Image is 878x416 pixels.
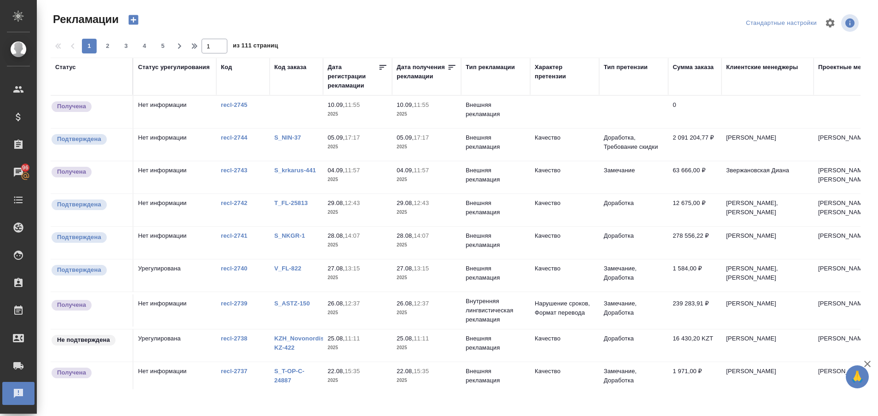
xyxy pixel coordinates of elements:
[274,134,301,141] a: S_NIN-37
[722,362,814,394] td: [PERSON_NAME]
[668,362,722,394] td: 1 971,00 ₽
[668,227,722,259] td: 278 556,22 ₽
[397,134,414,141] p: 05.09,
[100,39,115,53] button: 2
[668,194,722,226] td: 12 675,00 ₽
[328,232,345,239] p: 28.08,
[397,142,456,152] p: 2025
[397,110,456,119] p: 2025
[156,39,170,53] button: 5
[133,96,216,128] td: Нет информации
[328,335,345,342] p: 25.08,
[57,102,86,111] p: Получена
[461,194,530,226] td: Внешняя рекламация
[274,265,301,272] a: V_FL-822
[414,101,429,108] p: 11:55
[414,199,429,206] p: 12:43
[819,12,841,34] span: Настроить таблицу
[328,265,345,272] p: 27.08,
[119,41,133,51] span: 3
[328,368,345,375] p: 22.08,
[328,101,345,108] p: 10.09,
[137,39,152,53] button: 4
[668,129,722,161] td: 2 091 204,77 ₽
[461,362,530,394] td: Внешняя рекламация
[274,300,310,307] a: S_ASTZ-150
[133,259,216,292] td: Урегулирована
[604,63,647,72] div: Тип претензии
[328,134,345,141] p: 05.09,
[156,41,170,51] span: 5
[530,362,599,394] td: Качество
[414,167,429,174] p: 11:57
[328,199,345,206] p: 29.08,
[846,365,869,388] button: 🙏
[744,16,819,30] div: split button
[414,368,429,375] p: 15:35
[461,96,530,128] td: Внешняя рекламация
[397,101,414,108] p: 10.09,
[119,39,133,53] button: 3
[726,63,798,72] div: Клиентские менеджеры
[530,161,599,193] td: Качество
[535,63,595,81] div: Характер претензии
[328,273,387,282] p: 2025
[17,163,34,172] span: 96
[133,362,216,394] td: Нет информации
[57,335,110,345] p: Не подтверждена
[345,368,360,375] p: 15:35
[397,308,456,317] p: 2025
[530,294,599,327] td: Нарушение сроков, Формат перевода
[668,329,722,362] td: 16 430,20 KZT
[328,142,387,152] p: 2025
[51,12,119,27] span: Рекламации
[466,63,515,72] div: Тип рекламации
[530,329,599,362] td: Качество
[328,300,345,307] p: 26.08,
[233,40,278,53] span: из 111 страниц
[345,199,360,206] p: 12:43
[345,167,360,174] p: 11:57
[414,300,429,307] p: 12:37
[461,292,530,329] td: Внутренняя лингвистическая рекламация
[722,194,814,226] td: [PERSON_NAME], [PERSON_NAME]
[328,343,387,352] p: 2025
[599,259,668,292] td: Замечание, Доработка
[221,101,248,108] a: recl-2745
[2,161,35,184] a: 96
[221,199,248,206] a: recl-2742
[328,208,387,217] p: 2025
[668,294,722,327] td: 239 283,91 ₽
[599,329,668,362] td: Доработка
[133,194,216,226] td: Нет информации
[345,232,360,239] p: 14:07
[221,134,248,141] a: recl-2744
[397,167,414,174] p: 04.09,
[57,167,86,176] p: Получена
[841,14,861,32] span: Посмотреть информацию
[414,265,429,272] p: 13:15
[668,259,722,292] td: 1 584,00 ₽
[668,96,722,128] td: 0
[57,265,101,275] p: Подтверждена
[221,368,248,375] a: recl-2737
[722,259,814,292] td: [PERSON_NAME], [PERSON_NAME]
[673,63,714,72] div: Сумма заказа
[599,129,668,161] td: Доработка, Требование скидки
[57,200,101,209] p: Подтверждена
[133,329,216,362] td: Урегулирована
[722,161,814,193] td: Звержановская Диана
[722,227,814,259] td: [PERSON_NAME]
[55,63,76,72] div: Статус
[599,362,668,394] td: Замечание, Доработка
[668,161,722,193] td: 63 666,00 ₽
[328,167,345,174] p: 04.09,
[599,294,668,327] td: Замечание, Доработка
[461,227,530,259] td: Внешняя рекламация
[328,308,387,317] p: 2025
[397,175,456,184] p: 2025
[274,232,305,239] a: S_NKGR-1
[57,300,86,310] p: Получена
[397,208,456,217] p: 2025
[530,259,599,292] td: Качество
